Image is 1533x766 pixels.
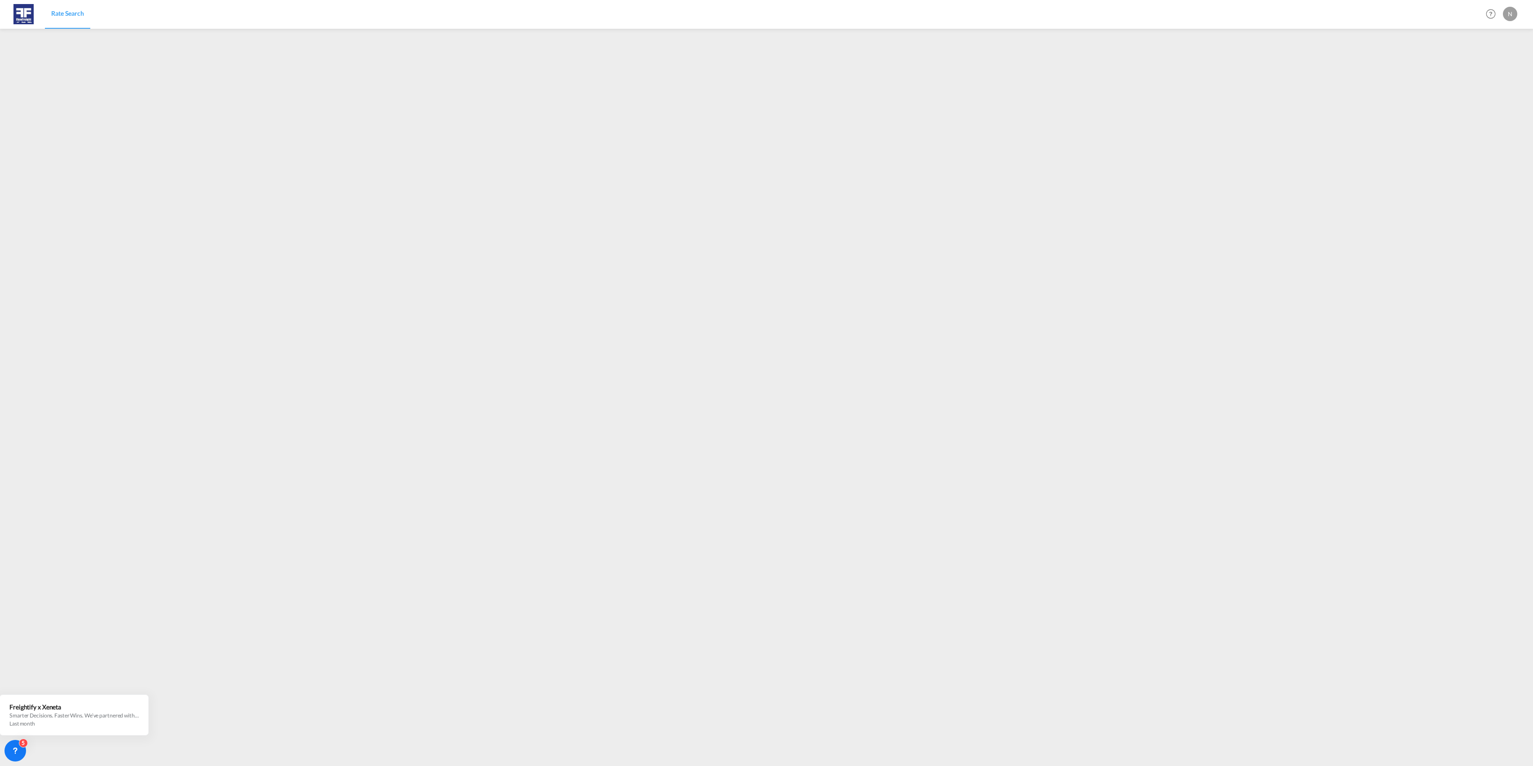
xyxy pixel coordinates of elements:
span: Rate Search [51,9,84,17]
span: Help [1483,6,1498,22]
div: N [1503,7,1517,21]
div: Help [1483,6,1503,22]
img: c5c165f09e5811eeb82c377d2fa6103f.JPG [13,4,34,24]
